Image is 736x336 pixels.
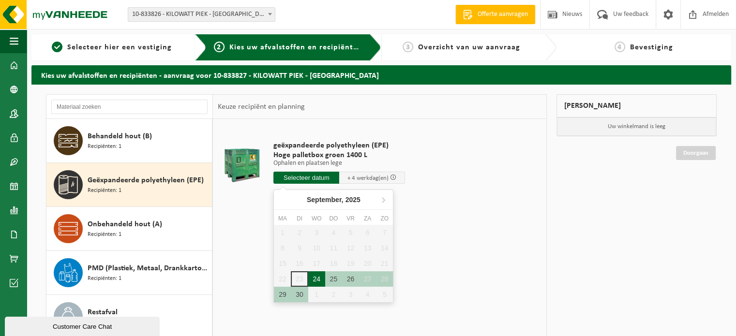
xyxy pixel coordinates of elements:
[308,214,325,223] div: wo
[46,207,212,251] button: Onbehandeld hout (A) Recipiënten: 1
[213,95,310,119] div: Keuze recipiënt en planning
[88,274,121,283] span: Recipiënten: 1
[676,146,716,160] a: Doorgaan
[376,214,393,223] div: zo
[88,230,121,239] span: Recipiënten: 1
[630,44,673,51] span: Bevestiging
[46,163,212,207] button: Geëxpandeerde polyethyleen (EPE) Recipiënten: 1
[557,117,717,136] p: Uw winkelmand is leeg
[308,271,325,287] div: 24
[308,287,325,302] div: 1
[88,142,121,151] span: Recipiënten: 1
[342,287,359,302] div: 3
[88,131,152,142] span: Behandeld hout (B)
[273,150,405,160] span: Hoge palletbox groen 1400 L
[67,44,172,51] span: Selecteer hier een vestiging
[128,7,275,22] span: 10-833826 - KILOWATT PIEK - OOSTDUINKERKE
[303,192,364,207] div: September,
[274,214,291,223] div: ma
[214,42,225,52] span: 2
[347,175,389,181] span: + 4 werkdag(en)
[88,263,210,274] span: PMD (Plastiek, Metaal, Drankkartons) (bedrijven)
[88,307,118,318] span: Restafval
[291,287,308,302] div: 30
[36,42,187,53] a: 1Selecteer hier een vestiging
[273,172,339,184] input: Selecteer datum
[46,251,212,295] button: PMD (Plastiek, Metaal, Drankkartons) (bedrijven) Recipiënten: 1
[325,287,342,302] div: 2
[229,44,362,51] span: Kies uw afvalstoffen en recipiënten
[455,5,535,24] a: Offerte aanvragen
[325,271,342,287] div: 25
[325,214,342,223] div: do
[418,44,520,51] span: Overzicht van uw aanvraag
[556,94,717,117] div: [PERSON_NAME]
[128,8,275,21] span: 10-833826 - KILOWATT PIEK - OOSTDUINKERKE
[403,42,413,52] span: 3
[291,214,308,223] div: di
[273,160,405,167] p: Ophalen en plaatsen lege
[88,219,162,230] span: Onbehandeld hout (A)
[52,42,62,52] span: 1
[5,315,162,336] iframe: chat widget
[615,42,625,52] span: 4
[88,186,121,195] span: Recipiënten: 1
[46,119,212,163] button: Behandeld hout (B) Recipiënten: 1
[345,196,360,203] i: 2025
[475,10,530,19] span: Offerte aanvragen
[51,100,208,114] input: Materiaal zoeken
[342,271,359,287] div: 26
[342,214,359,223] div: vr
[31,65,731,84] h2: Kies uw afvalstoffen en recipiënten - aanvraag voor 10-833827 - KILOWATT PIEK - [GEOGRAPHIC_DATA]
[88,175,204,186] span: Geëxpandeerde polyethyleen (EPE)
[273,141,405,150] span: geëxpandeerde polyethyleen (EPE)
[274,287,291,302] div: 29
[359,214,376,223] div: za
